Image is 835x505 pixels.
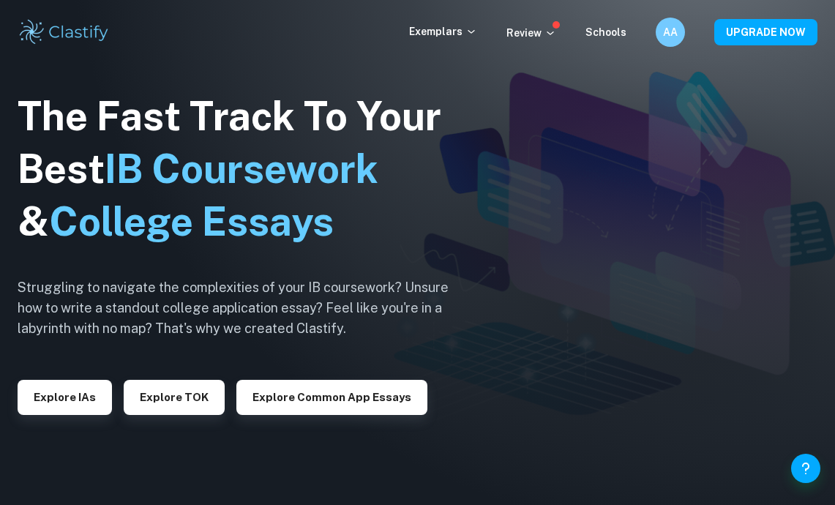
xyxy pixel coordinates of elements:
[714,19,817,45] button: UPGRADE NOW
[409,23,477,40] p: Exemplars
[18,90,471,248] h1: The Fast Track To Your Best &
[506,25,556,41] p: Review
[18,380,112,415] button: Explore IAs
[236,380,427,415] button: Explore Common App essays
[236,389,427,403] a: Explore Common App essays
[585,26,626,38] a: Schools
[105,146,378,192] span: IB Coursework
[124,389,225,403] a: Explore TOK
[662,24,679,40] h6: AA
[18,277,471,339] h6: Struggling to navigate the complexities of your IB coursework? Unsure how to write a standout col...
[124,380,225,415] button: Explore TOK
[49,198,334,244] span: College Essays
[656,18,685,47] button: AA
[18,389,112,403] a: Explore IAs
[791,454,820,483] button: Help and Feedback
[18,18,111,47] img: Clastify logo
